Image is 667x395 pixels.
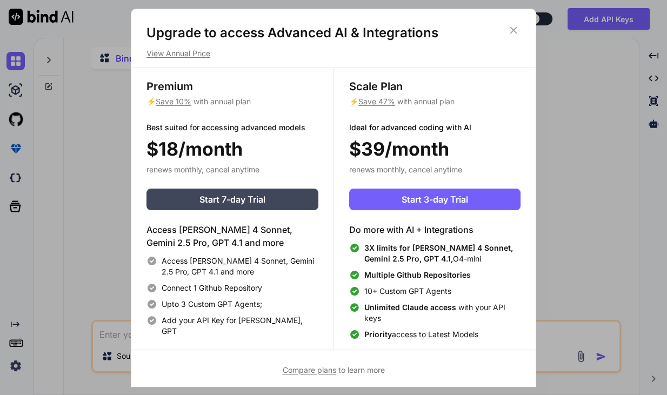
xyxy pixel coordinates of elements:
span: Priority [364,330,392,339]
span: Multiple Github Repositories [364,270,471,279]
span: Start 3-day Trial [402,193,468,206]
span: Access [PERSON_NAME] 4 Sonnet, Gemini 2.5 Pro, GPT 4.1 and more [162,256,318,277]
span: Compare plans [283,365,336,374]
span: Unlimited Claude access [364,303,458,312]
h3: Premium [146,79,318,94]
span: renews monthly, cancel anytime [349,165,462,174]
h3: Scale Plan [349,79,521,94]
span: $18/month [146,135,243,163]
p: ⚡ with annual plan [349,96,521,107]
span: access to Latest Models [364,329,478,340]
span: Add your API Key for [PERSON_NAME], GPT [162,315,318,337]
span: to learn more [283,365,385,374]
button: Start 3-day Trial [349,189,521,210]
p: ⚡ with annual plan [146,96,318,107]
p: View Annual Price [146,48,521,59]
span: Save 47% [358,97,395,106]
span: $39/month [349,135,449,163]
button: Start 7-day Trial [146,189,318,210]
h4: Access [PERSON_NAME] 4 Sonnet, Gemini 2.5 Pro, GPT 4.1 and more [146,223,318,249]
span: Save 10% [156,97,191,106]
span: 10+ Custom GPT Agents [364,286,451,297]
p: Ideal for advanced coding with AI [349,122,521,133]
p: Best suited for accessing advanced models [146,122,318,133]
span: renews monthly, cancel anytime [146,165,259,174]
span: with your API keys [364,302,521,324]
span: Start 7-day Trial [199,193,265,206]
span: O4-mini [364,243,521,264]
span: 3X limits for [PERSON_NAME] 4 Sonnet, Gemini 2.5 Pro, GPT 4.1, [364,243,513,263]
h1: Upgrade to access Advanced AI & Integrations [146,24,521,42]
h4: Do more with AI + Integrations [349,223,521,236]
span: Upto 3 Custom GPT Agents; [162,299,262,310]
span: Connect 1 Github Repository [162,283,262,293]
